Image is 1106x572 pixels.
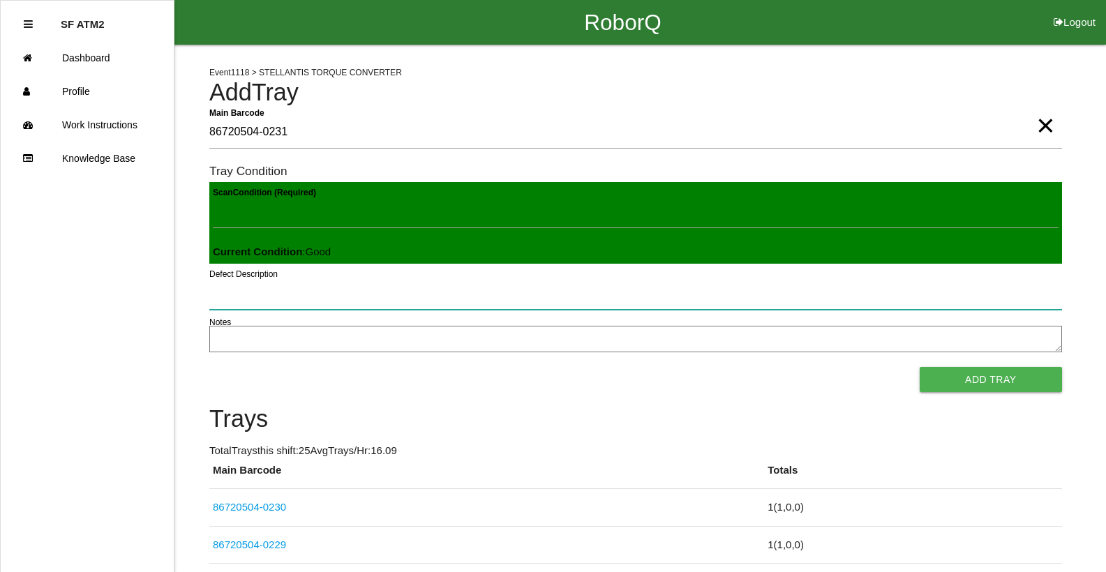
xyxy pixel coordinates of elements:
h6: Tray Condition [209,165,1062,178]
label: Notes [209,316,231,329]
label: Defect Description [209,268,278,280]
div: Close [24,8,33,41]
td: 1 ( 1 , 0 , 0 ) [764,526,1061,564]
button: Add Tray [920,367,1062,392]
span: : Good [213,246,331,257]
p: SF ATM2 [61,8,105,30]
a: 86720504-0230 [213,501,286,513]
input: Required [209,116,1062,149]
a: Work Instructions [1,108,174,142]
a: Dashboard [1,41,174,75]
h4: Trays [209,406,1062,432]
th: Totals [764,462,1061,489]
a: Knowledge Base [1,142,174,175]
a: 86720504-0229 [213,539,286,550]
td: 1 ( 1 , 0 , 0 ) [764,489,1061,527]
b: Scan Condition (Required) [213,188,316,197]
a: Profile [1,75,174,108]
p: Total Trays this shift: 25 Avg Trays /Hr: 16.09 [209,443,1062,459]
b: Current Condition [213,246,302,257]
th: Main Barcode [209,462,764,489]
h4: Add Tray [209,80,1062,106]
span: Event 1118 > STELLANTIS TORQUE CONVERTER [209,68,402,77]
b: Main Barcode [209,107,264,117]
span: Clear Input [1036,98,1054,126]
